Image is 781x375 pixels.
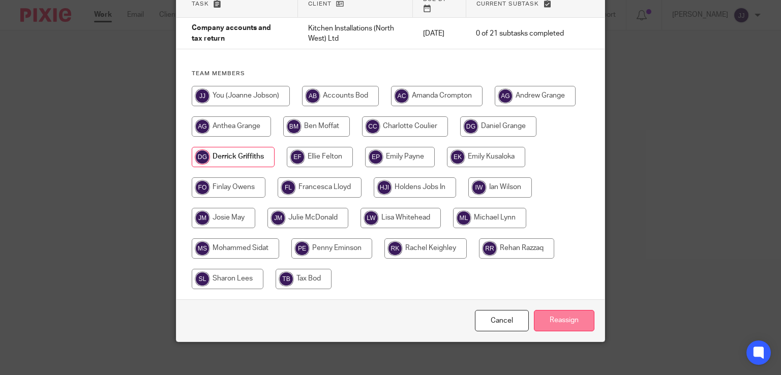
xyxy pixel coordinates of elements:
[308,23,403,44] p: Kitchen Installations (North West) Ltd
[192,1,209,7] span: Task
[308,1,332,7] span: Client
[476,1,539,7] span: Current subtask
[192,70,590,78] h4: Team members
[475,310,529,332] a: Close this dialog window
[423,28,456,39] p: [DATE]
[534,310,594,332] input: Reassign
[466,18,574,49] td: 0 of 21 subtasks completed
[192,25,271,43] span: Company accounts and tax return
